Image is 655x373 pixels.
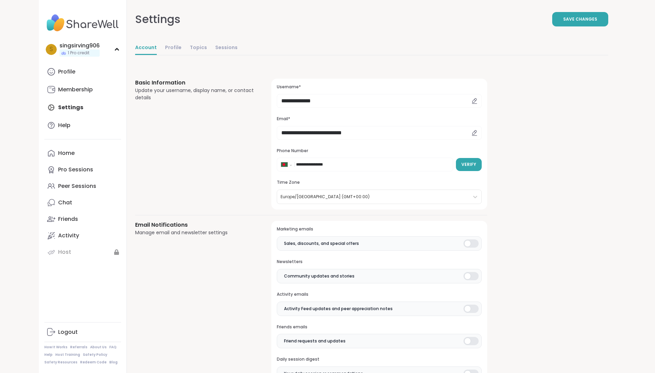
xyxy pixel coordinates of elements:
h3: Marketing emails [277,226,481,232]
a: Account [135,41,157,55]
button: Save Changes [552,12,608,26]
a: FAQ [109,345,117,350]
div: Logout [58,328,78,336]
div: Pro Sessions [58,166,93,173]
div: singsirving906 [59,42,100,49]
h3: Email* [277,116,481,122]
a: Blog [109,360,118,365]
a: Safety Resources [44,360,77,365]
h3: Email Notifications [135,221,255,229]
a: Help [44,117,121,134]
div: Update your username, display name, or contact details [135,87,255,101]
span: Friend requests and updates [284,338,346,344]
a: Help [44,352,53,357]
a: Peer Sessions [44,178,121,194]
a: Membership [44,81,121,98]
a: Sessions [215,41,238,55]
a: Host Training [55,352,80,357]
h3: Time Zone [277,180,481,185]
div: Host [58,248,71,256]
span: Community updates and stories [284,273,354,279]
span: Sales, discounts, and special offers [284,240,359,247]
div: Chat [58,199,72,206]
a: Host [44,244,121,260]
h3: Phone Number [277,148,481,154]
h3: Newsletters [277,259,481,265]
span: Save Changes [563,16,597,22]
span: 1 Pro credit [68,50,89,56]
button: Verify [456,158,482,171]
a: How It Works [44,345,67,350]
div: Activity [58,232,79,239]
span: Activity Feed updates and peer appreciation notes [284,306,393,312]
a: Friends [44,211,121,227]
div: Help [58,122,70,129]
a: Pro Sessions [44,161,121,178]
img: ShareWell Nav Logo [44,11,121,35]
div: Peer Sessions [58,182,96,190]
h3: Activity emails [277,292,481,297]
a: Referrals [70,345,87,350]
a: Home [44,145,121,161]
a: Topics [190,41,207,55]
span: s [50,45,53,54]
h3: Username* [277,84,481,90]
a: Chat [44,194,121,211]
div: Settings [135,11,181,27]
h3: Friends emails [277,324,481,330]
div: Profile [58,68,75,76]
div: Friends [58,215,78,223]
a: Redeem Code [80,360,107,365]
div: Manage email and newsletter settings [135,229,255,236]
div: Home [58,149,75,157]
a: Logout [44,324,121,340]
span: Verify [461,161,476,168]
a: About Us [90,345,107,350]
a: Safety Policy [83,352,107,357]
h3: Basic Information [135,79,255,87]
a: Profile [165,41,182,55]
div: Membership [58,86,93,93]
h3: Daily session digest [277,357,481,362]
a: Profile [44,64,121,80]
a: Activity [44,227,121,244]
